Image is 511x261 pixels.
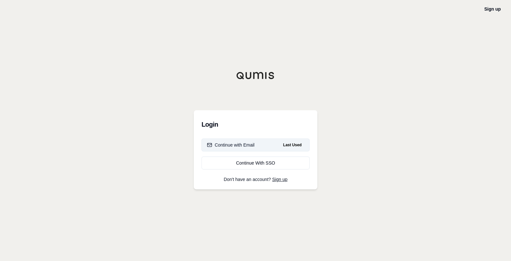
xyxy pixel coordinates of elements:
[272,177,287,182] a: Sign up
[201,118,310,131] h3: Login
[236,72,275,79] img: Qumis
[207,160,304,166] div: Continue With SSO
[201,157,310,169] a: Continue With SSO
[201,177,310,182] p: Don't have an account?
[281,141,304,149] span: Last Used
[201,139,310,151] button: Continue with EmailLast Used
[207,142,255,148] div: Continue with Email
[484,6,501,12] a: Sign up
